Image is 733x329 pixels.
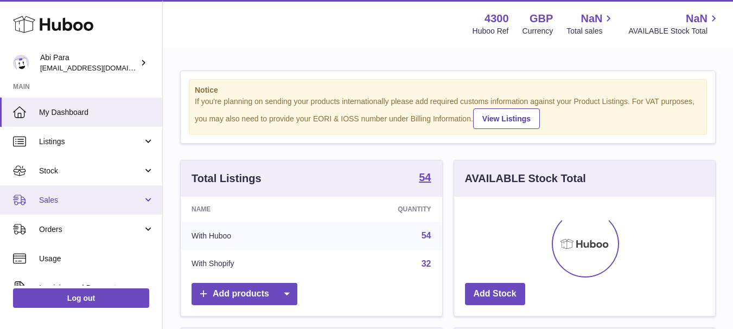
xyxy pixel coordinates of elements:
div: Huboo Ref [473,26,509,36]
a: Add products [192,283,297,305]
a: Log out [13,288,149,308]
h3: Total Listings [192,171,262,186]
div: Currency [522,26,553,36]
a: 32 [422,259,431,268]
strong: 4300 [485,11,509,26]
strong: 54 [419,172,431,183]
span: Sales [39,195,143,205]
a: NaN Total sales [566,11,615,36]
strong: GBP [530,11,553,26]
span: NaN [581,11,602,26]
span: NaN [686,11,707,26]
h3: AVAILABLE Stock Total [465,171,586,186]
span: [EMAIL_ADDRESS][DOMAIN_NAME] [40,63,160,72]
span: AVAILABLE Stock Total [628,26,720,36]
img: Abi@mifo.co.uk [13,55,29,71]
th: Name [181,197,322,222]
span: Orders [39,224,143,235]
a: Add Stock [465,283,525,305]
a: 54 [419,172,431,185]
span: Usage [39,254,154,264]
th: Quantity [322,197,442,222]
span: Total sales [566,26,615,36]
td: With Huboo [181,222,322,250]
span: Listings [39,137,143,147]
strong: Notice [195,85,701,95]
div: Abi Para [40,53,138,73]
td: With Shopify [181,250,322,278]
a: View Listings [473,108,540,129]
span: Stock [39,166,143,176]
a: 54 [422,231,431,240]
span: Invoicing and Payments [39,283,143,293]
span: My Dashboard [39,107,154,118]
div: If you're planning on sending your products internationally please add required customs informati... [195,96,701,129]
a: NaN AVAILABLE Stock Total [628,11,720,36]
